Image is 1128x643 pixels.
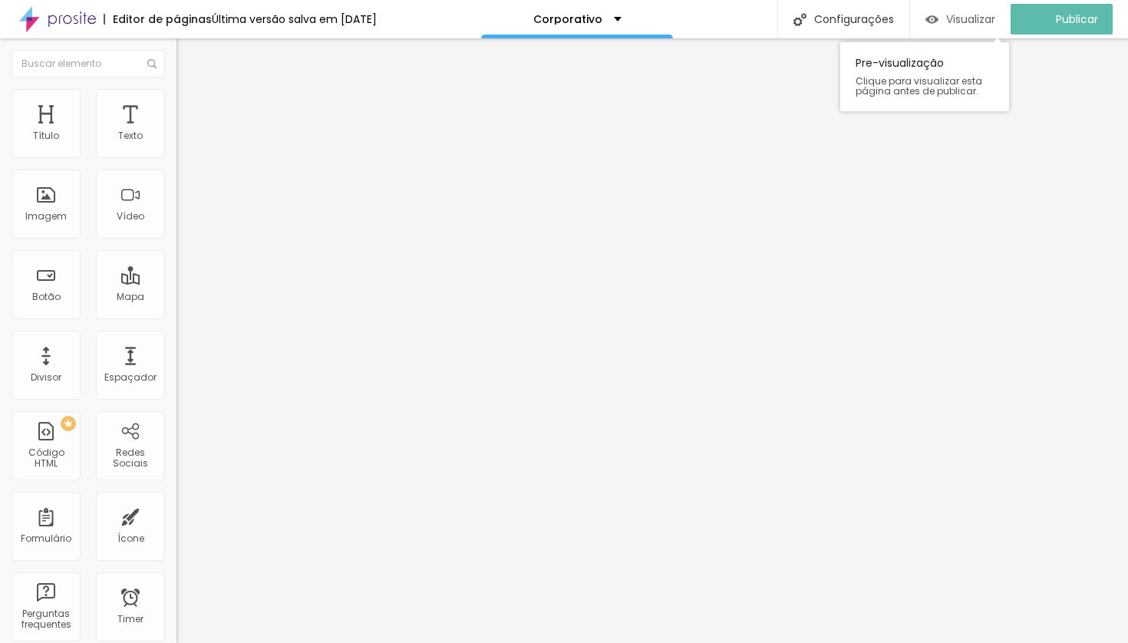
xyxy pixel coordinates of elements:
[793,13,806,26] img: Icone
[1011,4,1113,35] button: Publicar
[31,372,61,383] div: Divisor
[33,130,59,141] div: Título
[856,76,994,96] span: Clique para visualizar esta página antes de publicar.
[117,614,143,625] div: Timer
[118,130,143,141] div: Texto
[910,4,1011,35] button: Visualizar
[104,372,157,383] div: Espaçador
[840,42,1009,111] div: Pre-visualização
[25,211,67,222] div: Imagem
[117,211,144,222] div: Vídeo
[15,447,76,470] div: Código HTML
[21,533,71,544] div: Formulário
[212,14,377,25] div: Última versão salva em [DATE]
[147,59,157,68] img: Icone
[946,13,995,25] span: Visualizar
[117,533,144,544] div: Ícone
[176,38,1128,643] iframe: Editor
[100,447,160,470] div: Redes Sociais
[12,50,165,77] input: Buscar elemento
[1056,13,1098,25] span: Publicar
[32,292,61,302] div: Botão
[15,608,76,631] div: Perguntas frequentes
[925,13,938,26] img: view-1.svg
[117,292,144,302] div: Mapa
[533,14,602,25] p: Corporativo
[104,14,212,25] div: Editor de páginas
